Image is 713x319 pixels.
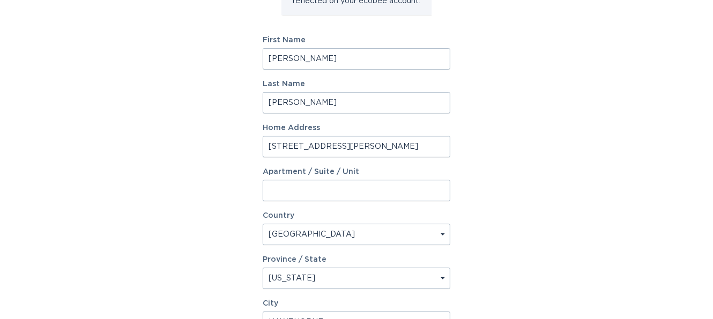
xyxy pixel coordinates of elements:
[263,124,450,132] label: Home Address
[263,256,326,263] label: Province / State
[263,212,294,219] label: Country
[263,80,450,88] label: Last Name
[263,300,450,307] label: City
[263,36,450,44] label: First Name
[263,168,450,176] label: Apartment / Suite / Unit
